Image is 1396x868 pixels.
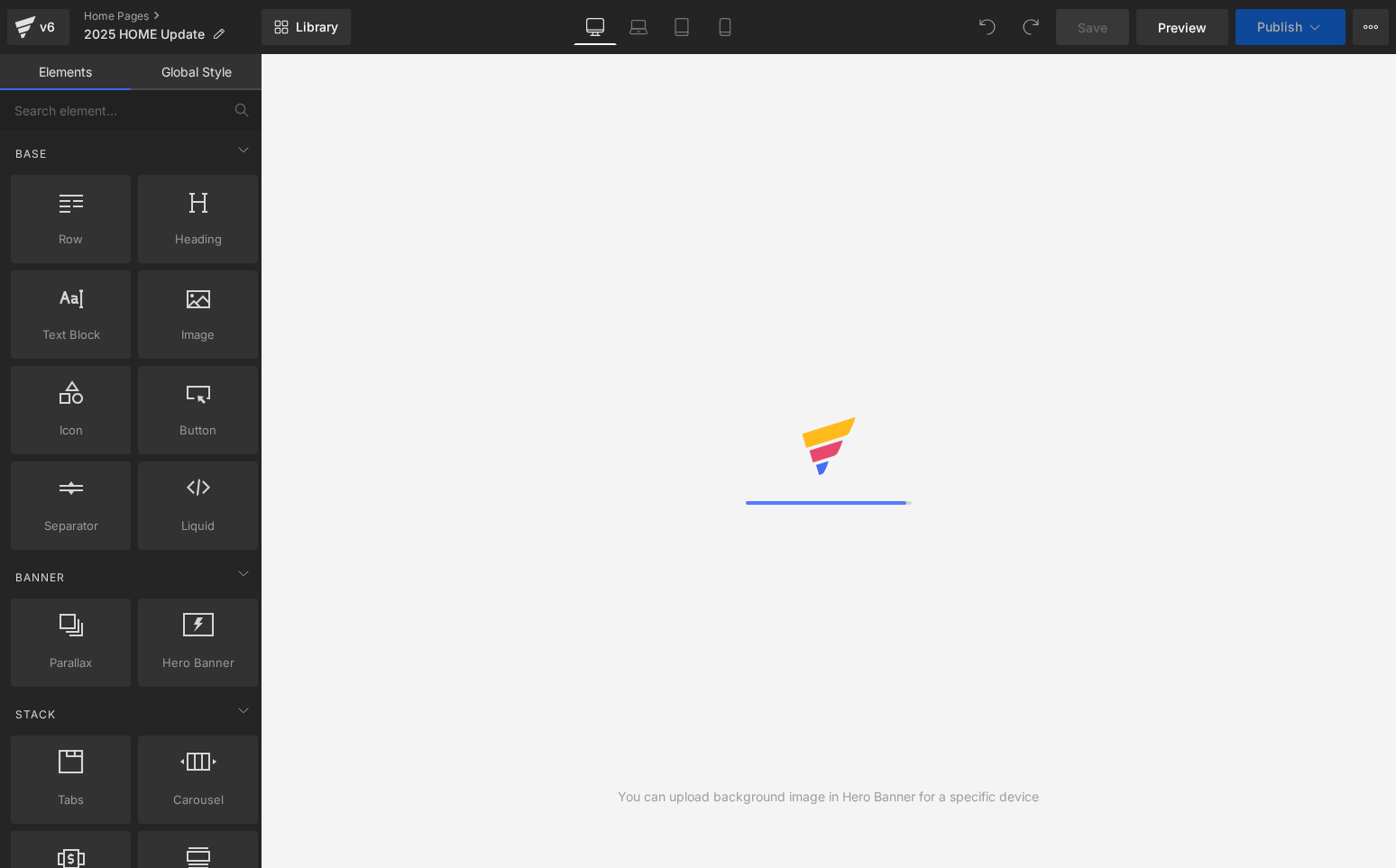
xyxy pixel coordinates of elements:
span: Text Block [16,325,125,344]
span: Save [1078,18,1107,37]
span: 2025 HOME Update [84,27,205,41]
button: Redo [1013,9,1049,45]
div: You can upload background image in Hero Banner for a specific device [618,787,1039,807]
span: Tabs [16,790,125,809]
span: Publish [1257,20,1302,34]
a: v6 [7,9,69,45]
span: Parallax [16,653,125,672]
a: New Library [262,9,351,45]
span: Liquid [143,516,253,535]
a: Tablet [660,9,703,45]
span: Button [143,421,253,440]
button: Publish [1235,9,1345,45]
span: Image [143,325,253,344]
span: Heading [143,230,253,249]
span: Carousel [143,790,253,809]
span: Base [14,145,49,162]
a: Desktop [574,9,617,45]
a: Preview [1136,9,1228,45]
span: Hero Banner [143,653,253,672]
a: Mobile [703,9,747,45]
button: More [1353,9,1389,45]
span: Library [296,19,338,35]
span: Row [16,230,125,249]
span: Separator [16,516,125,535]
span: Banner [14,569,67,586]
a: Home Pages [84,9,262,23]
a: Laptop [617,9,660,45]
a: Global Style [131,54,262,90]
div: v6 [36,15,59,39]
span: Stack [14,706,58,723]
span: Preview [1158,18,1207,37]
button: Undo [969,9,1006,45]
span: Icon [16,421,125,440]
